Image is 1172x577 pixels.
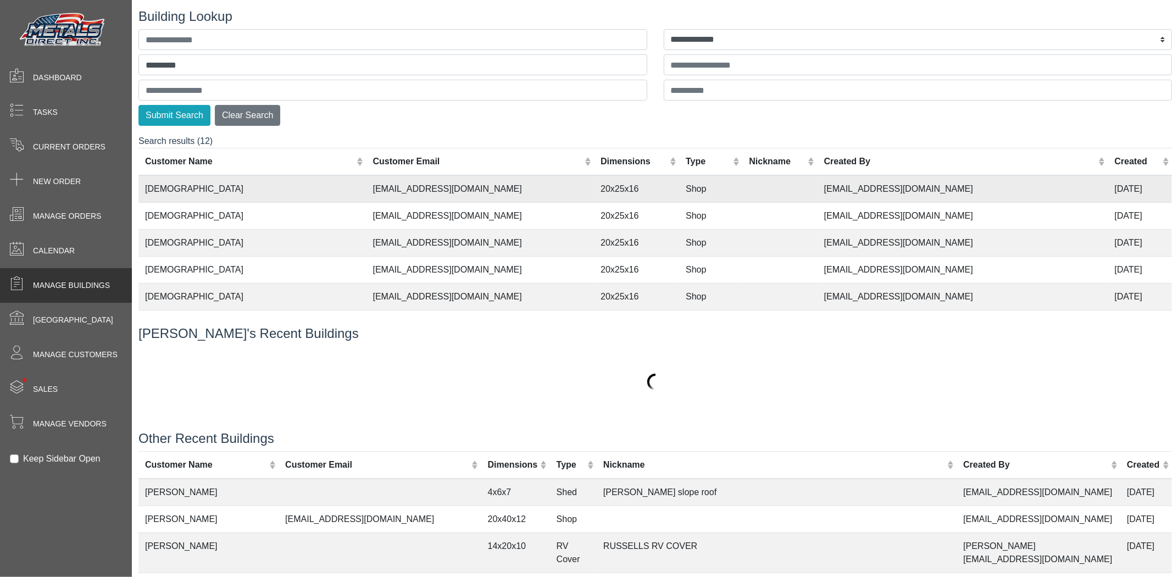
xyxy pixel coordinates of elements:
td: RV Cover [550,532,597,573]
h4: Building Lookup [138,9,1172,25]
td: Shop [679,203,742,230]
td: 20x25x16 [594,203,679,230]
td: Shop [679,257,742,284]
td: [DATE] [1120,479,1172,506]
td: [EMAIL_ADDRESS][DOMAIN_NAME] [366,230,595,257]
span: Manage Vendors [33,418,107,430]
td: [EMAIL_ADDRESS][DOMAIN_NAME] [366,284,595,310]
td: [EMAIL_ADDRESS][DOMAIN_NAME] [279,506,481,532]
div: Type [557,458,585,471]
h4: [PERSON_NAME]'s Recent Buildings [138,326,1172,342]
td: [EMAIL_ADDRESS][DOMAIN_NAME] [366,310,595,337]
td: [DATE] [1108,310,1172,337]
span: Dashboard [33,72,82,84]
td: 20x25x16 [594,284,679,310]
td: [EMAIL_ADDRESS][DOMAIN_NAME] [818,175,1108,203]
td: 20x25x16 [594,175,679,203]
button: Submit Search [138,105,210,126]
td: RUSSELLS RV COVER [597,532,957,573]
div: Customer Email [373,155,582,168]
td: [DATE] [1108,230,1172,257]
div: Customer Name [145,458,266,471]
span: Manage Buildings [33,280,110,291]
td: Shop [679,175,742,203]
div: Dimensions [601,155,667,168]
td: Shop [679,230,742,257]
td: [EMAIL_ADDRESS][DOMAIN_NAME] [366,175,595,203]
td: Shop [550,506,597,532]
button: Clear Search [215,105,280,126]
td: 20x25x16 [594,230,679,257]
td: [DEMOGRAPHIC_DATA] [138,310,366,337]
td: [EMAIL_ADDRESS][DOMAIN_NAME] [818,257,1108,284]
td: Shop [679,310,742,337]
td: [PERSON_NAME] [138,479,279,506]
td: [EMAIL_ADDRESS][DOMAIN_NAME] [957,506,1120,532]
div: Created By [963,458,1108,471]
div: Created By [824,155,1096,168]
td: [DATE] [1108,203,1172,230]
td: 20x40x12 [481,506,550,532]
td: [DEMOGRAPHIC_DATA] [138,257,366,284]
td: [PERSON_NAME] [138,506,279,532]
td: [PERSON_NAME][EMAIL_ADDRESS][DOMAIN_NAME] [957,532,1120,573]
td: Shed [550,479,597,506]
div: Nickname [749,155,805,168]
td: [DATE] [1108,257,1172,284]
span: Manage Customers [33,349,118,360]
td: [DEMOGRAPHIC_DATA] [138,175,366,203]
td: [EMAIL_ADDRESS][DOMAIN_NAME] [818,310,1108,337]
span: • [10,362,38,398]
span: Sales [33,384,58,395]
td: [EMAIL_ADDRESS][DOMAIN_NAME] [818,203,1108,230]
td: [DEMOGRAPHIC_DATA] [138,284,366,310]
span: New Order [33,176,81,187]
div: Customer Email [285,458,469,471]
td: [EMAIL_ADDRESS][DOMAIN_NAME] [366,257,595,284]
div: Customer Name [145,155,354,168]
td: [DEMOGRAPHIC_DATA] [138,203,366,230]
span: Current Orders [33,141,105,153]
td: [EMAIL_ADDRESS][DOMAIN_NAME] [818,230,1108,257]
td: [EMAIL_ADDRESS][DOMAIN_NAME] [818,284,1108,310]
h4: Other Recent Buildings [138,431,1172,447]
td: [EMAIL_ADDRESS][DOMAIN_NAME] [366,203,595,230]
td: 14x20x10 [481,532,550,573]
td: [PERSON_NAME] slope roof [597,479,957,506]
td: 20x25x16 [594,310,679,337]
span: Manage Orders [33,210,101,222]
div: Type [686,155,730,168]
td: [DATE] [1108,284,1172,310]
td: [DATE] [1108,175,1172,203]
div: Dimensions [488,458,538,471]
span: [GEOGRAPHIC_DATA] [33,314,113,326]
td: [PERSON_NAME] [138,532,279,573]
div: Created [1115,155,1160,168]
td: Shop [679,284,742,310]
td: [DATE] [1120,506,1172,532]
div: Nickname [603,458,945,471]
td: [DEMOGRAPHIC_DATA] [138,230,366,257]
span: Calendar [33,245,75,257]
td: 20x25x16 [594,257,679,284]
div: Search results (12) [138,135,1172,313]
td: [DATE] [1120,532,1172,573]
img: Metals Direct Inc Logo [16,10,110,51]
div: Created [1127,458,1160,471]
span: Tasks [33,107,58,118]
label: Keep Sidebar Open [23,452,101,465]
td: [EMAIL_ADDRESS][DOMAIN_NAME] [957,479,1120,506]
td: 4x6x7 [481,479,550,506]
